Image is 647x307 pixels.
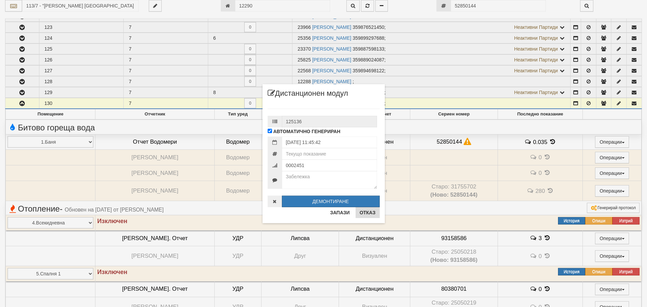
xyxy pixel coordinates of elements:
[273,128,340,135] label: АВТОМАТИЧНО ГЕНЕРИРАН
[282,148,377,160] input: Текущо показание
[268,89,348,102] span: Дистанционен модул
[282,196,380,207] button: ДЕМОНТИРАНЕ
[282,116,377,127] input: Номер на протокол
[326,207,354,218] button: Запази
[282,137,377,148] input: Дата и час
[356,207,380,218] button: Отказ
[282,160,377,171] input: Радио номер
